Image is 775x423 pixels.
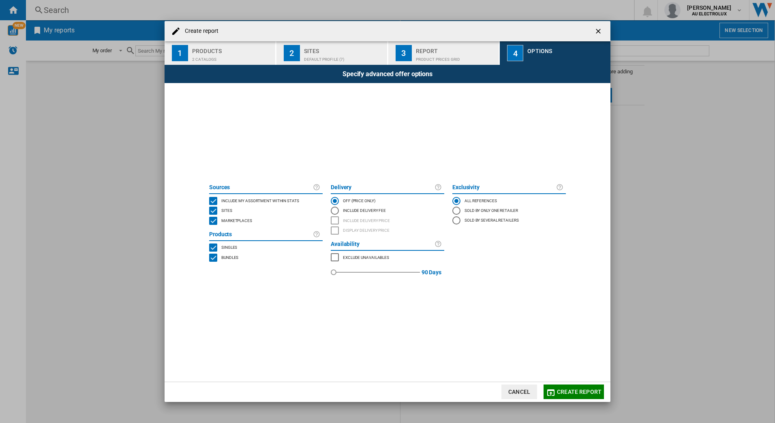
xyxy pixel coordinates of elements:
[304,53,384,62] div: Default profile (7)
[416,53,496,62] div: Product prices grid
[331,252,444,263] md-checkbox: MARKETPLACES
[209,196,323,206] md-checkbox: INCLUDE MY SITE
[343,227,390,233] span: Display delivery price
[165,41,276,65] button: 1 Products 2 catalogs
[209,243,323,253] md-checkbox: SINGLE
[221,217,252,223] span: Marketplaces
[284,45,300,61] div: 2
[221,197,299,203] span: Include my assortment within stats
[388,41,500,65] button: 3 Report Product prices grid
[221,254,238,260] span: Bundles
[331,216,444,226] md-checkbox: INCLUDE DELIVERY PRICE
[452,183,556,192] label: Exclusivity
[209,206,323,216] md-checkbox: SITES
[501,385,537,399] button: Cancel
[452,196,566,205] md-radio-button: All references
[172,45,188,61] div: 1
[221,244,237,250] span: Singles
[343,217,390,223] span: Include delivery price
[396,45,412,61] div: 3
[209,252,323,263] md-checkbox: BUNDLES
[416,45,496,53] div: Report
[331,206,444,216] md-radio-button: Include Delivery Fee
[209,183,313,192] label: Sources
[500,41,610,65] button: 4 Options
[209,216,323,226] md-checkbox: MARKETPLACES
[507,45,523,61] div: 4
[527,45,607,53] div: Options
[331,196,444,205] md-radio-button: OFF (price only)
[304,45,384,53] div: Sites
[591,23,607,39] button: getI18NText('BUTTONS.CLOSE_DIALOG')
[209,230,313,239] label: Products
[557,389,602,395] span: Create report
[452,206,566,216] md-radio-button: Sold by only one retailer
[343,254,389,260] span: Exclude unavailables
[334,263,420,282] md-slider: red
[331,239,435,249] label: Availability
[192,45,272,53] div: Products
[331,183,435,192] label: Delivery
[165,65,610,83] div: Specify advanced offer options
[452,216,566,225] md-radio-button: Sold by several retailers
[221,207,232,213] span: Sites
[331,226,444,236] md-checkbox: SHOW DELIVERY PRICE
[181,27,218,35] h4: Create report
[422,263,441,282] label: 90 Days
[594,27,604,37] ng-md-icon: getI18NText('BUTTONS.CLOSE_DIALOG')
[192,53,272,62] div: 2 catalogs
[544,385,604,399] button: Create report
[276,41,388,65] button: 2 Sites Default profile (7)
